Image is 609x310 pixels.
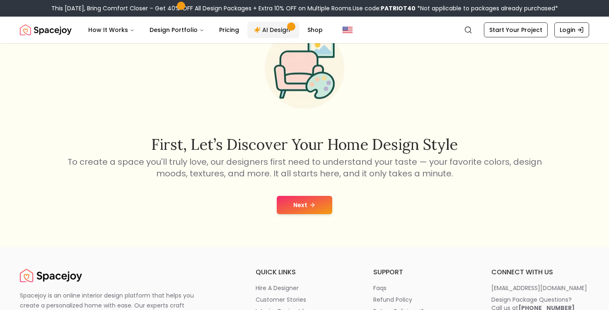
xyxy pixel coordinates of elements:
b: PATRIOT40 [381,4,416,12]
nav: Global [20,17,589,43]
a: Pricing [213,22,246,38]
h6: support [373,267,471,277]
button: Design Portfolio [143,22,211,38]
a: [EMAIL_ADDRESS][DOMAIN_NAME] [491,284,589,292]
div: This [DATE], Bring Comfort Closer – Get 40% OFF All Design Packages + Extra 10% OFF on Multiple R... [51,4,558,12]
p: [EMAIL_ADDRESS][DOMAIN_NAME] [491,284,587,292]
img: Spacejoy Logo [20,22,72,38]
img: Spacejoy Logo [20,267,82,284]
a: refund policy [373,295,471,304]
a: Start Your Project [484,22,548,37]
button: Next [277,196,332,214]
p: faqs [373,284,387,292]
h6: connect with us [491,267,589,277]
a: hire a designer [256,284,353,292]
nav: Main [82,22,329,38]
a: Shop [301,22,329,38]
p: To create a space you'll truly love, our designers first need to understand your taste — your fav... [66,156,543,179]
a: Spacejoy [20,267,82,284]
img: Start Style Quiz Illustration [251,16,358,122]
a: faqs [373,284,471,292]
span: Use code: [353,4,416,12]
a: AI Design [247,22,299,38]
a: Login [554,22,589,37]
img: United States [343,25,353,35]
h2: First, let’s discover your home design style [66,136,543,153]
h6: quick links [256,267,353,277]
p: refund policy [373,295,412,304]
p: hire a designer [256,284,299,292]
button: How It Works [82,22,141,38]
span: *Not applicable to packages already purchased* [416,4,558,12]
p: customer stories [256,295,306,304]
a: Spacejoy [20,22,72,38]
a: customer stories [256,295,353,304]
